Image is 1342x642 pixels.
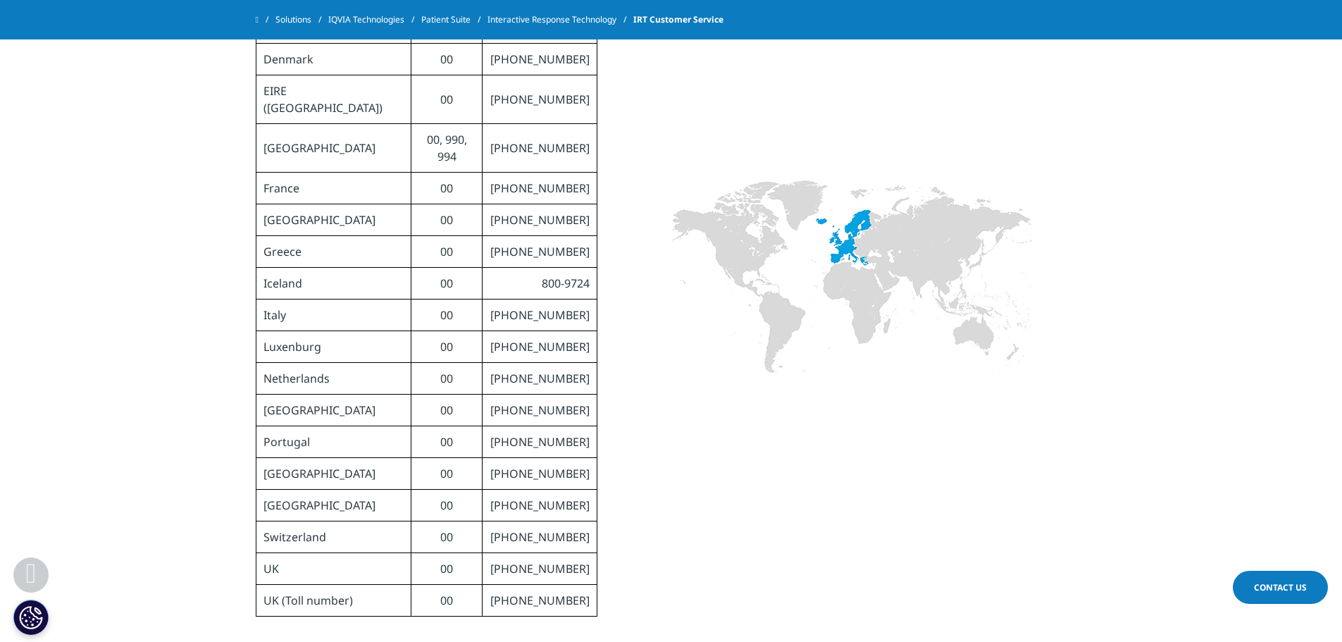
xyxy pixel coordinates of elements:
a: Patient Suite [421,7,487,32]
td: [PHONE_NUMBER] [483,124,597,173]
td: 00 [411,173,483,204]
td: [PHONE_NUMBER] [483,75,597,124]
td: 00 [411,268,483,300]
button: Impostazioni cookie [13,600,49,635]
td: [GEOGRAPHIC_DATA] [256,204,411,236]
td: [GEOGRAPHIC_DATA] [256,124,411,173]
td: [PHONE_NUMBER] [483,585,597,617]
td: 00 [411,44,483,75]
td: France [256,173,411,204]
td: 800-9724 [483,268,597,300]
td: 00 [411,395,483,426]
td: [PHONE_NUMBER] [483,521,597,553]
td: 00 [411,75,483,124]
td: 00 [411,331,483,363]
td: 00 [411,490,483,521]
td: [PHONE_NUMBER] [483,490,597,521]
td: Luxenburg [256,331,411,363]
span: IRT Customer Service [633,7,723,32]
td: 00 [411,300,483,331]
td: UK (Toll number) [256,585,411,617]
td: [PHONE_NUMBER] [483,363,597,395]
td: 00 [411,426,483,458]
td: UK [256,553,411,585]
td: [PHONE_NUMBER] [483,204,597,236]
td: [PHONE_NUMBER] [483,426,597,458]
td: 00 [411,458,483,490]
td: [GEOGRAPHIC_DATA] [256,395,411,426]
td: [PHONE_NUMBER] [483,553,597,585]
td: Switzerland [256,521,411,553]
td: 00 [411,204,483,236]
td: Iceland [256,268,411,300]
td: [PHONE_NUMBER] [483,44,597,75]
td: [PHONE_NUMBER] [483,300,597,331]
span: Contact Us [1254,581,1307,593]
td: [PHONE_NUMBER] [483,458,597,490]
td: Greece [256,236,411,268]
a: Solutions [275,7,328,32]
a: Contact Us [1233,571,1328,604]
a: IQVIA Technologies [328,7,421,32]
td: [PHONE_NUMBER] [483,331,597,363]
td: Portugal [256,426,411,458]
td: 00 [411,236,483,268]
td: Italy [256,300,411,331]
td: [PHONE_NUMBER] [483,236,597,268]
td: 00, 990, 994 [411,124,483,173]
td: [GEOGRAPHIC_DATA] [256,490,411,521]
td: 00 [411,521,483,553]
td: [GEOGRAPHIC_DATA] [256,458,411,490]
td: 00 [411,553,483,585]
td: [PHONE_NUMBER] [483,395,597,426]
td: [PHONE_NUMBER] [483,173,597,204]
td: Netherlands [256,363,411,395]
a: Interactive Response Technology [487,7,633,32]
td: Denmark [256,44,411,75]
td: 00 [411,363,483,395]
td: 00 [411,585,483,617]
td: EIRE ([GEOGRAPHIC_DATA]) [256,75,411,124]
